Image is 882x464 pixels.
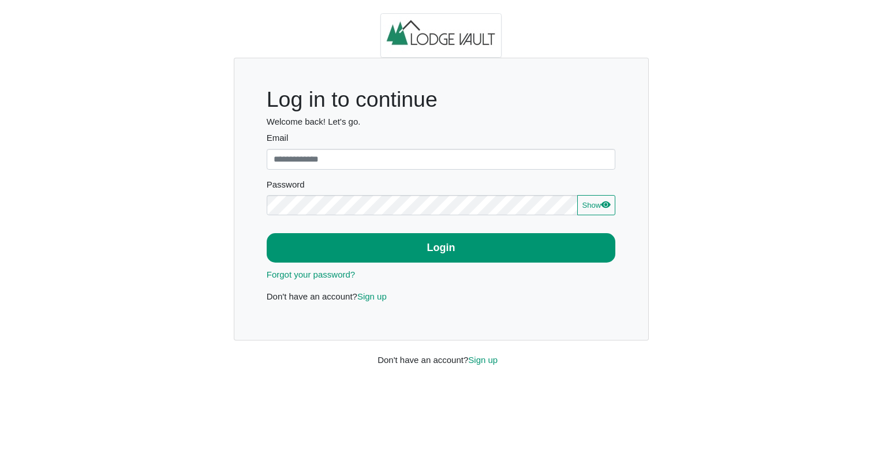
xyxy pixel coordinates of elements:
svg: eye fill [601,200,610,209]
img: logo.2b93711c.jpg [380,13,502,58]
b: Login [427,242,455,253]
legend: Password [267,178,616,195]
a: Forgot your password? [267,270,355,279]
a: Sign up [357,291,387,301]
h1: Log in to continue [267,87,616,113]
p: Don't have an account? [267,290,616,304]
h6: Welcome back! Let's go. [267,117,616,127]
label: Email [267,132,616,145]
a: Sign up [468,355,498,365]
button: Showeye fill [577,195,615,216]
button: Login [267,233,616,263]
div: Don't have an account? [369,340,513,366]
